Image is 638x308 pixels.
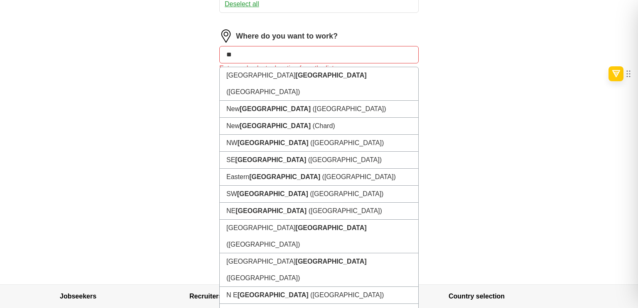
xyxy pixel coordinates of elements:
img: location.png [219,29,233,43]
li: Eastern [220,169,418,186]
li: [GEOGRAPHIC_DATA] [220,67,418,101]
span: ([GEOGRAPHIC_DATA]) [226,274,300,281]
span: (Chard) [312,122,335,129]
span: ([GEOGRAPHIC_DATA]) [226,241,300,248]
li: NE [220,203,418,220]
strong: [GEOGRAPHIC_DATA] [296,224,367,231]
span: ([GEOGRAPHIC_DATA]) [312,105,386,112]
label: Where do you want to work? [236,31,338,42]
span: ([GEOGRAPHIC_DATA]) [310,291,384,298]
span: ([GEOGRAPHIC_DATA]) [310,190,383,197]
strong: [GEOGRAPHIC_DATA] [238,139,309,146]
li: NW [220,135,418,152]
li: [GEOGRAPHIC_DATA] [220,253,418,287]
strong: [GEOGRAPHIC_DATA] [240,105,311,112]
span: ([GEOGRAPHIC_DATA]) [308,156,382,163]
li: New [220,118,418,135]
strong: [GEOGRAPHIC_DATA] [235,156,306,163]
li: SW [220,186,418,203]
span: ([GEOGRAPHIC_DATA]) [310,139,384,146]
strong: [GEOGRAPHIC_DATA] [296,72,367,79]
li: [GEOGRAPHIC_DATA] [220,220,418,253]
strong: [GEOGRAPHIC_DATA] [296,258,367,265]
strong: [GEOGRAPHIC_DATA] [237,190,308,197]
strong: [GEOGRAPHIC_DATA] [249,173,320,180]
strong: [GEOGRAPHIC_DATA] [238,291,309,298]
h4: Country selection [449,285,578,308]
span: ([GEOGRAPHIC_DATA]) [309,207,382,214]
strong: [GEOGRAPHIC_DATA] [236,207,307,214]
strong: [GEOGRAPHIC_DATA] [240,122,311,129]
span: ([GEOGRAPHIC_DATA]) [226,88,300,95]
li: N E [220,287,418,304]
div: Enter and select a location from the list [219,63,419,73]
li: SE [220,152,418,169]
li: New [220,101,418,118]
span: ([GEOGRAPHIC_DATA]) [322,173,396,180]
